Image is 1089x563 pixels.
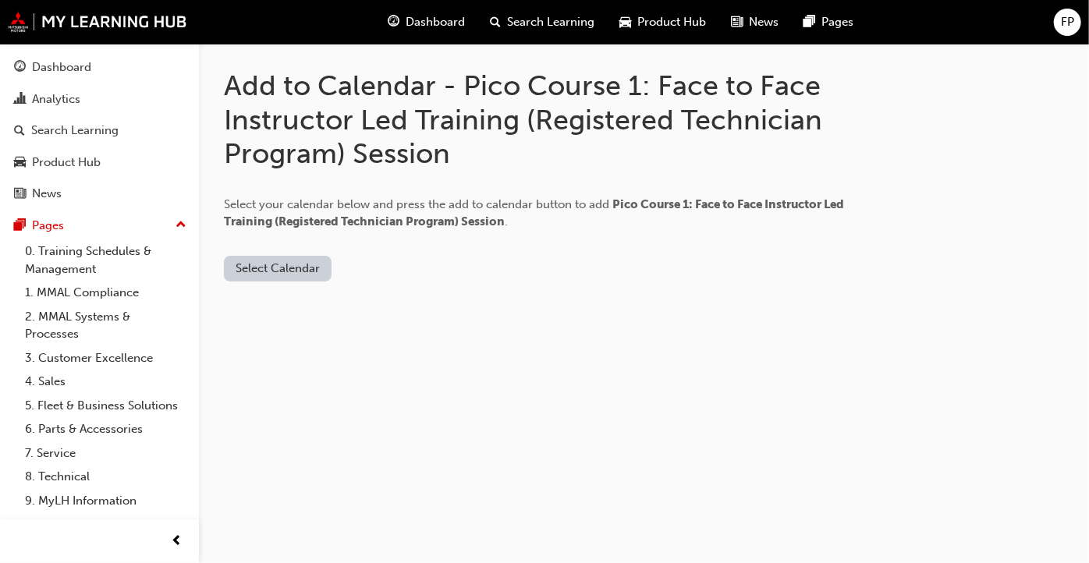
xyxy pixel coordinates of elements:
span: search-icon [14,124,25,138]
span: guage-icon [14,61,26,75]
button: Select Calendar [224,256,332,281]
span: prev-icon [172,532,183,551]
img: mmal [8,12,187,32]
div: Product Hub [32,154,101,172]
a: 5. Fleet & Business Solutions [19,394,193,418]
span: news-icon [14,187,26,201]
button: Pages [6,211,193,240]
a: 9. MyLH Information [19,489,193,513]
span: up-icon [176,215,186,235]
a: news-iconNews [718,6,791,38]
a: guage-iconDashboard [375,6,477,38]
a: car-iconProduct Hub [607,6,718,38]
div: Analytics [32,90,80,108]
span: news-icon [731,12,743,32]
a: search-iconSearch Learning [477,6,607,38]
div: News [32,185,62,203]
span: guage-icon [388,12,399,32]
span: News [749,13,779,31]
span: Search Learning [507,13,594,31]
a: 1. MMAL Compliance [19,281,193,305]
span: pages-icon [14,219,26,233]
div: Dashboard [32,58,91,76]
button: FP [1054,9,1081,36]
span: chart-icon [14,93,26,107]
span: Select your calendar below and press the add to calendar button to add . [224,197,844,229]
a: All Pages [19,512,193,536]
h1: Add to Calendar - Pico Course 1: Face to Face Instructor Led Training (Registered Technician Prog... [224,69,848,171]
a: Search Learning [6,116,193,145]
a: Dashboard [6,53,193,82]
span: Product Hub [637,13,706,31]
a: Product Hub [6,148,193,177]
div: Pages [32,217,64,235]
a: Analytics [6,85,193,114]
a: 6. Parts & Accessories [19,417,193,441]
a: 2. MMAL Systems & Processes [19,305,193,346]
div: Search Learning [31,122,119,140]
a: 3. Customer Excellence [19,346,193,370]
span: car-icon [619,12,631,32]
span: pages-icon [803,12,815,32]
span: FP [1061,13,1074,31]
span: car-icon [14,156,26,170]
a: News [6,179,193,208]
span: Pages [821,13,853,31]
a: 4. Sales [19,370,193,394]
span: search-icon [490,12,501,32]
button: DashboardAnalyticsSearch LearningProduct HubNews [6,50,193,211]
a: 0. Training Schedules & Management [19,239,193,281]
a: pages-iconPages [791,6,866,38]
a: 7. Service [19,441,193,466]
span: Dashboard [406,13,465,31]
a: 8. Technical [19,465,193,489]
